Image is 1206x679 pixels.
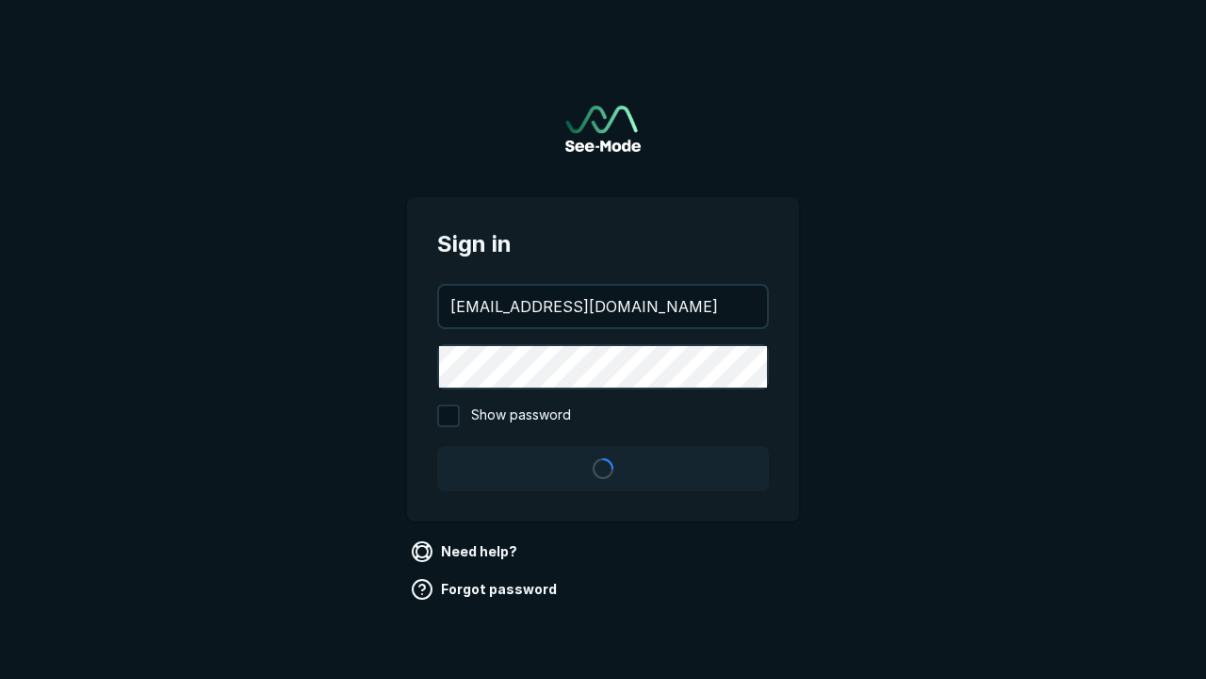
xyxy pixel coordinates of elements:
img: See-Mode Logo [565,106,641,152]
span: Show password [471,405,571,427]
a: Forgot password [407,574,564,604]
input: your@email.com [439,286,767,327]
a: Need help? [407,537,525,567]
span: Sign in [437,227,769,261]
a: Go to sign in [565,106,641,152]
